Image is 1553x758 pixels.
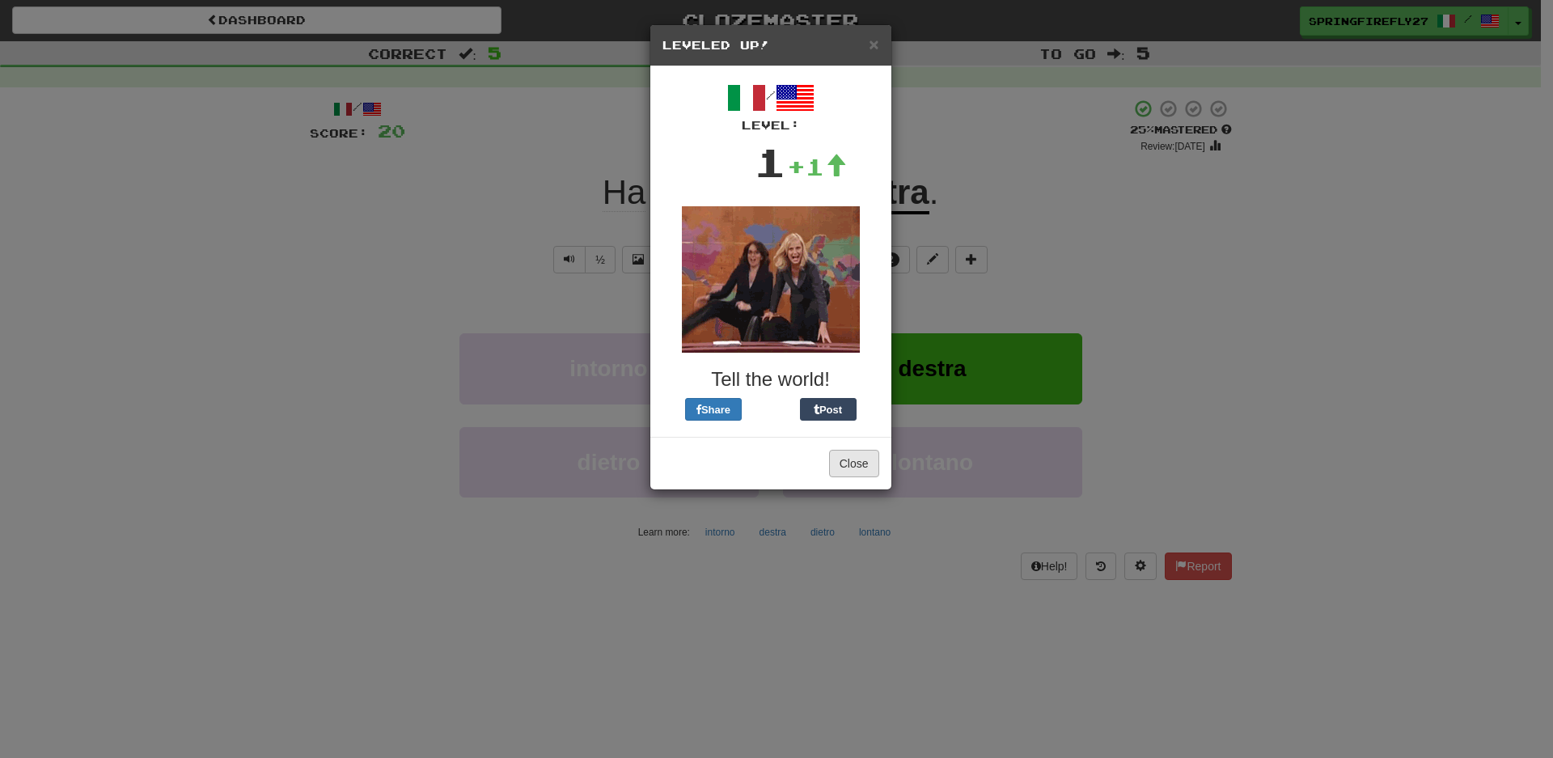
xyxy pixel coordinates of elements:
img: tina-fey-e26f0ac03c4892f6ddeb7d1003ac1ab6e81ce7d97c2ff70d0ee9401e69e3face.gif [682,206,860,353]
div: +1 [787,150,847,183]
button: Post [800,398,857,421]
div: / [662,78,879,133]
button: Close [869,36,878,53]
span: × [869,35,878,53]
div: Level: [662,117,879,133]
iframe: X Post Button [742,398,800,421]
h3: Tell the world! [662,369,879,390]
div: 1 [754,133,787,190]
button: Close [829,450,879,477]
h5: Leveled Up! [662,37,879,53]
button: Share [685,398,742,421]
